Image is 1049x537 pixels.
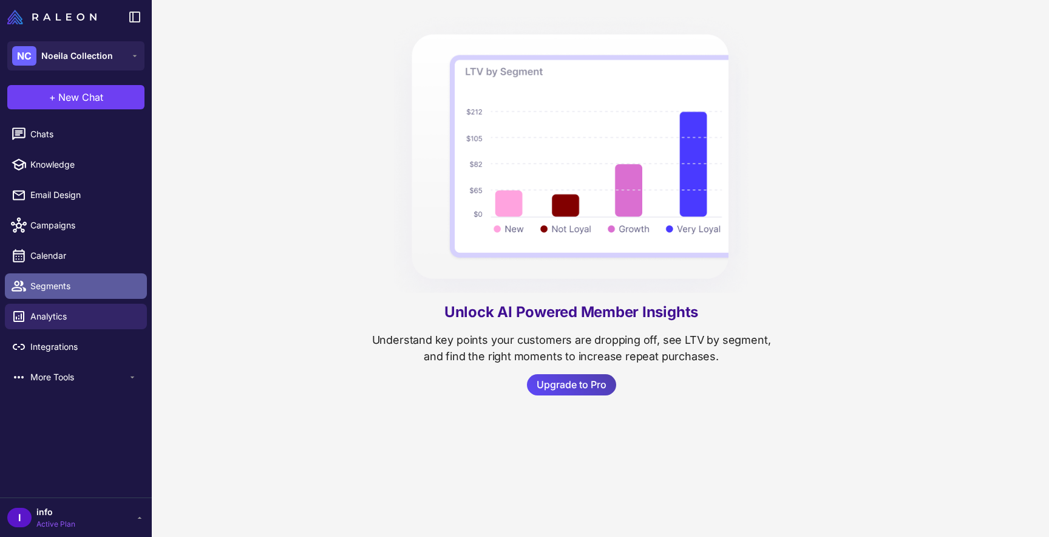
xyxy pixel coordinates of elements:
[30,279,137,293] span: Segments
[5,213,147,238] a: Campaigns
[7,10,97,24] img: Raleon Logo
[5,243,147,268] a: Calendar
[5,304,147,329] a: Analytics
[30,219,137,232] span: Campaigns
[30,128,137,141] span: Chats
[49,90,56,104] span: +
[30,371,127,384] span: More Tools
[58,90,103,104] span: New Chat
[7,508,32,527] div: I
[30,188,137,202] span: Email Design
[36,519,75,530] span: Active Plan
[12,46,36,66] div: NC
[370,332,773,364] p: Understand key points your customers are dropping off, see LTV by segment, and find the right mom...
[394,17,749,293] img: UpgradeInsights.9ede345a.png
[5,152,147,177] a: Knowledge
[5,182,147,208] a: Email Design
[30,158,137,171] span: Knowledge
[30,249,137,262] span: Calendar
[444,303,698,322] a: Unlock AI Powered Member Insights
[7,85,144,109] button: +New Chat
[30,340,137,354] span: Integrations
[5,121,147,147] a: Chats
[5,334,147,360] a: Integrations
[36,505,75,519] span: info
[537,374,606,395] span: Upgrade to Pro
[7,41,144,70] button: NCNoeila Collection
[5,273,147,299] a: Segments
[30,310,137,323] span: Analytics
[7,10,101,24] a: Raleon Logo
[41,49,113,63] span: Noeila Collection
